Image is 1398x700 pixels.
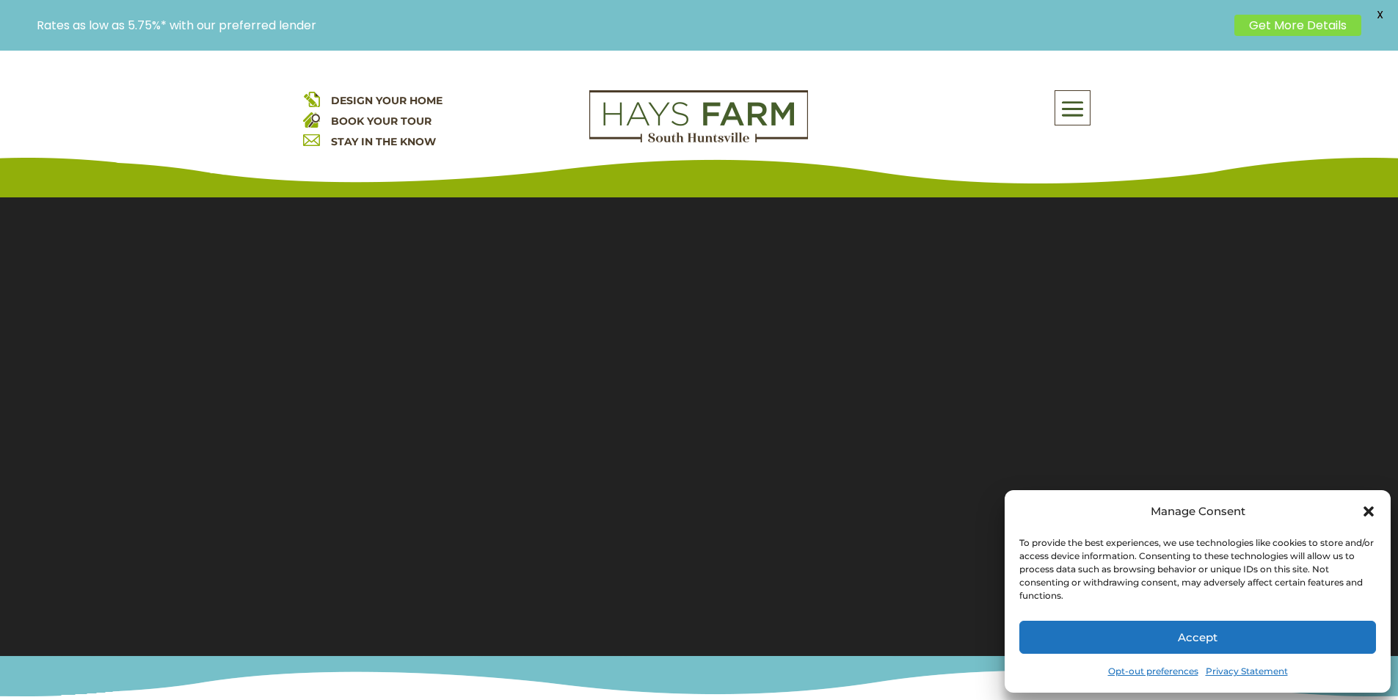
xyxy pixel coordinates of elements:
[303,111,320,128] img: book your home tour
[37,18,1227,32] p: Rates as low as 5.75%* with our preferred lender
[1151,501,1245,522] div: Manage Consent
[331,135,436,148] a: STAY IN THE KNOW
[589,90,808,143] img: Logo
[1361,504,1376,519] div: Close dialog
[1206,661,1288,682] a: Privacy Statement
[1369,4,1391,26] span: X
[331,94,443,107] a: DESIGN YOUR HOME
[1019,536,1375,602] div: To provide the best experiences, we use technologies like cookies to store and/or access device i...
[1019,621,1376,654] button: Accept
[589,133,808,146] a: hays farm homes huntsville development
[331,114,432,128] a: BOOK YOUR TOUR
[303,90,320,107] img: design your home
[1108,661,1198,682] a: Opt-out preferences
[1234,15,1361,36] a: Get More Details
